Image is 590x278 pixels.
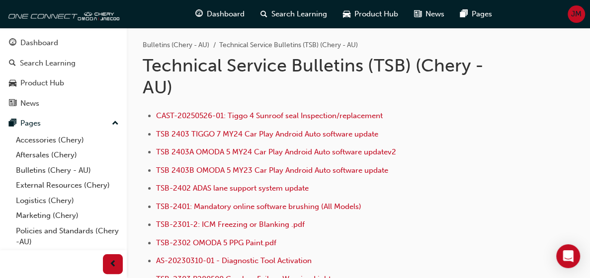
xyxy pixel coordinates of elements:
[4,32,123,114] button: DashboardSearch LearningProduct HubNews
[219,40,358,51] li: Technical Service Bulletins (TSB) (Chery - AU)
[9,39,16,48] span: guage-icon
[12,178,123,193] a: External Resources (Chery)
[156,220,305,229] a: TSB-2301-2: ICM Freezing or Blanking .pdf
[12,208,123,223] a: Marketing (Chery)
[568,5,585,23] button: JM
[414,8,421,20] span: news-icon
[354,8,398,20] span: Product Hub
[335,4,406,24] a: car-iconProduct Hub
[156,256,312,265] a: AS-20230310-01 - Diagnostic Tool Activation
[20,77,64,89] div: Product Hub
[460,8,468,20] span: pages-icon
[4,34,123,52] a: Dashboard
[406,4,452,24] a: news-iconNews
[12,223,123,250] a: Policies and Standards (Chery -AU)
[253,4,335,24] a: search-iconSearch Learning
[156,184,309,193] a: TSB-2402 ADAS lane support system update
[556,244,580,268] div: Open Intercom Messenger
[112,117,119,130] span: up-icon
[20,37,58,49] div: Dashboard
[12,193,123,208] a: Logistics (Chery)
[195,8,203,20] span: guage-icon
[109,258,117,271] span: prev-icon
[156,238,276,247] a: TSB-2302 OMODA 5 PPG Paint.pdf
[156,147,396,156] a: TSB 2403A OMODA 5 MY24 Car Play Android Auto software updatev2
[143,55,514,98] h1: Technical Service Bulletins (TSB) (Chery - AU)
[143,41,209,49] a: Bulletins (Chery - AU)
[4,74,123,92] a: Product Hub
[343,8,350,20] span: car-icon
[12,250,123,276] a: Technical Hub Workshop information
[4,114,123,133] button: Pages
[5,4,119,24] img: oneconnect
[4,54,123,72] a: Search Learning
[9,79,16,88] span: car-icon
[571,8,582,20] span: JM
[9,119,16,128] span: pages-icon
[20,98,39,109] div: News
[12,163,123,178] a: Bulletins (Chery - AU)
[156,166,388,175] a: TSB 2403B OMODA 5 MY23 Car Play Android Auto software update
[425,8,444,20] span: News
[260,8,267,20] span: search-icon
[9,99,16,108] span: news-icon
[156,130,378,139] a: TSB 2403 TIGGO 7 MY24 Car Play Android Auto software update
[4,94,123,113] a: News
[452,4,500,24] a: pages-iconPages
[12,133,123,148] a: Accessories (Chery)
[9,59,16,68] span: search-icon
[271,8,327,20] span: Search Learning
[20,118,41,129] div: Pages
[207,8,245,20] span: Dashboard
[187,4,253,24] a: guage-iconDashboard
[12,147,123,163] a: Aftersales (Chery)
[472,8,492,20] span: Pages
[156,202,361,211] a: TSB-2401: Mandatory online software brushing (All Models)
[156,111,383,120] a: CAST-20250526-01: Tiggo 4 Sunroof seal Inspection/replacement
[20,58,76,69] div: Search Learning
